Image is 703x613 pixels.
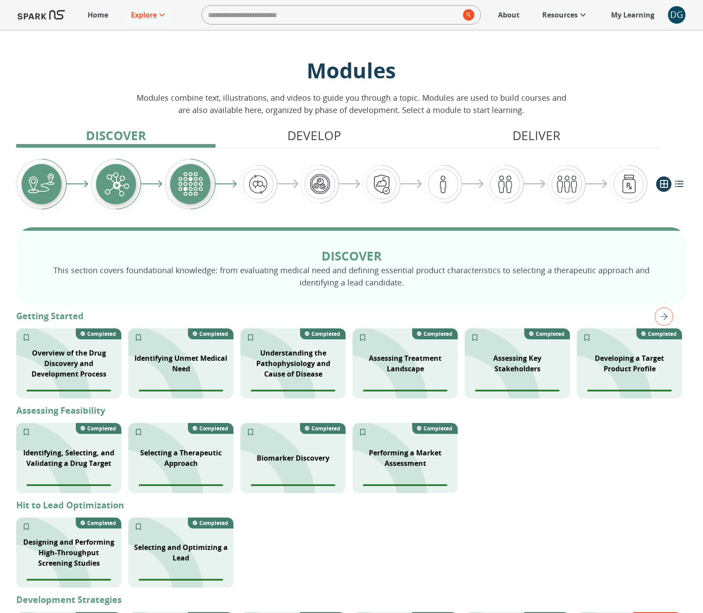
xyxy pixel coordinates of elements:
p: Assessing Treatment Landscape [358,353,452,374]
span: Module completion progress of user [27,390,111,391]
svg: Add to My Learning [358,333,367,342]
a: My Learning [607,5,659,25]
a: Home [83,5,113,25]
p: Designing and Performing High-Throughput Screening Studies [21,537,116,568]
p: Completed [199,425,228,432]
p: Completed [424,330,452,338]
div: Graphic showing the progression through the Discover, Develop, and Deliver pipeline, highlighting... [16,159,647,210]
p: Assessing Feasibility [16,404,687,417]
p: Getting Started [16,310,687,323]
p: Completed [87,519,116,527]
div: SPARK NS branding pattern [353,423,458,493]
svg: Add to My Learning [22,428,31,437]
span: Module completion progress of user [587,390,671,391]
p: Selecting and Optimizing a Lead [134,542,228,563]
span: Module completion progress of user [363,390,447,391]
a: Resources [538,5,593,25]
div: Dart hitting bullseye [16,423,121,493]
span: Module completion progress of user [139,484,223,486]
button: right [651,304,673,329]
p: About [498,10,519,20]
button: search [459,6,474,24]
p: Completed [648,330,677,338]
div: SPARK NS branding pattern [240,423,346,493]
span: Module completion progress of user [363,484,447,486]
p: Develop [287,126,341,144]
img: arrow-right [67,180,88,188]
div: SPARK NS branding pattern [16,518,121,588]
p: Explore [131,10,157,20]
p: Completed [311,425,340,432]
img: arrow-right [462,180,484,188]
a: Explore [127,5,172,25]
p: Deliver [512,126,560,144]
div: SPARK NS branding pattern [16,328,121,398]
button: account of current user [668,6,685,24]
svg: Add to My Learning [246,333,255,342]
p: Discover [86,126,146,144]
p: Completed [199,330,228,338]
img: Logo of SPARK at Stanford [18,4,65,25]
p: Overview of the Drug Discovery and Development Process [21,348,116,379]
p: Modules combine text, illustrations, and videos to guide you through a topic. Modules are used to... [134,92,569,116]
p: Completed [87,330,116,338]
p: Home [88,10,108,20]
button: grid view [656,176,671,192]
svg: Add to My Learning [22,522,31,531]
img: arrow-right [215,180,237,188]
div: SPARK NS branding pattern [240,328,346,398]
p: Assessing Key Stakeholders [470,353,565,374]
img: arrow-right [141,180,163,188]
p: Selecting a Therapeutic Approach [134,447,228,469]
p: This section covers foundational knowledge: from evaluating medical need and defining essential p... [44,264,659,289]
svg: Add to My Learning [470,333,479,342]
p: Completed [536,330,565,338]
svg: Add to My Learning [358,428,367,437]
p: Completed [424,425,452,432]
p: Developing a Target Product Profile [582,353,677,374]
div: SPARK NS branding pattern [577,328,682,398]
div: Spark NS branding pattern [128,423,233,493]
span: Module completion progress of user [27,484,111,486]
p: Performing a Market Assessment [358,447,452,469]
svg: Add to My Learning [134,522,143,531]
div: SPARK NS branding pattern [128,518,233,588]
p: My Learning [611,10,654,20]
button: list view [671,176,687,192]
p: Biomarker Discovery [257,453,329,463]
span: Module completion progress of user [251,390,335,391]
a: About [494,5,524,25]
div: SPARK NS branding pattern [353,328,458,398]
img: arrow-right [586,180,607,188]
p: Discover [44,247,659,264]
svg: Add to My Learning [246,428,255,437]
p: Identifying, Selecting, and Validating a Drug Target [21,447,116,469]
img: arrow-right [524,180,545,188]
svg: Add to My Learning [134,333,143,342]
p: Development Strategies [16,593,687,606]
img: arrow-right [277,180,299,188]
div: SPARK NS branding pattern [128,328,233,398]
svg: Add to My Learning [583,333,591,342]
p: Understanding the Pathophysiology and Cause of Disease [246,348,340,379]
p: Completed [311,330,340,338]
p: Hit to Lead Optimization [16,499,687,512]
span: Module completion progress of user [251,484,335,486]
div: DG [668,6,685,24]
span: Module completion progress of user [475,390,559,391]
img: arrow-right [400,180,422,188]
p: Completed [199,519,228,527]
svg: Add to My Learning [134,428,143,437]
img: arrow-right [339,180,360,188]
p: Completed [87,425,116,432]
p: Identifying Unmet Medical Need [134,353,228,374]
span: Module completion progress of user [139,390,223,391]
p: Resources [542,10,578,20]
span: Module completion progress of user [139,579,223,581]
p: Modules [134,56,569,85]
div: SPARK NS branding pattern [465,328,570,398]
svg: Add to My Learning [22,333,31,342]
span: Module completion progress of user [27,579,111,581]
